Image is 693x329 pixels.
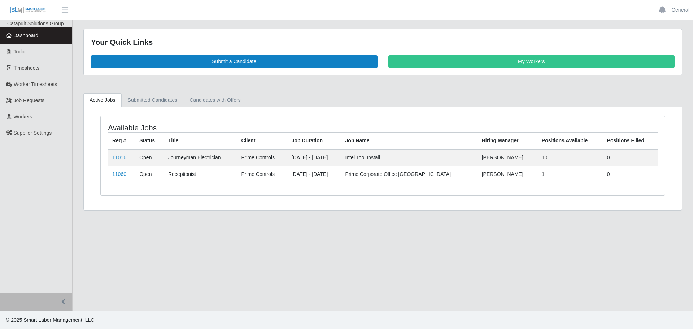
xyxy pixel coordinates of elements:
a: 11060 [112,171,126,177]
span: Job Requests [14,98,45,103]
td: Open [135,166,164,182]
span: Worker Timesheets [14,81,57,87]
td: 0 [603,166,658,182]
th: Job Duration [287,132,341,149]
td: [PERSON_NAME] [478,166,537,182]
td: Journeyman Electrician [164,149,237,166]
td: [DATE] - [DATE] [287,166,341,182]
span: Workers [14,114,32,120]
th: Title [164,132,237,149]
span: © 2025 Smart Labor Management, LLC [6,317,94,323]
span: Dashboard [14,33,39,38]
a: Candidates with Offers [183,93,247,107]
a: General [671,6,689,14]
a: Submitted Candidates [122,93,184,107]
span: Timesheets [14,65,40,71]
th: Positions Filled [603,132,658,149]
th: Positions Available [537,132,603,149]
span: Todo [14,49,25,55]
td: 1 [537,166,603,182]
div: Your Quick Links [91,36,675,48]
td: Prime Corporate Office [GEOGRAPHIC_DATA] [341,166,478,182]
td: 0 [603,149,658,166]
a: 11016 [112,155,126,160]
img: SLM Logo [10,6,46,14]
td: [PERSON_NAME] [478,149,537,166]
span: Catapult Solutions Group [7,21,64,26]
a: Submit a Candidate [91,55,378,68]
td: [DATE] - [DATE] [287,149,341,166]
td: Receptionist [164,166,237,182]
th: Hiring Manager [478,132,537,149]
td: Prime Controls [237,149,287,166]
th: Status [135,132,164,149]
th: Req # [108,132,135,149]
td: 10 [537,149,603,166]
th: Client [237,132,287,149]
td: Open [135,149,164,166]
td: Intel Tool Install [341,149,478,166]
td: Prime Controls [237,166,287,182]
a: Active Jobs [83,93,122,107]
h4: Available Jobs [108,123,331,132]
span: Supplier Settings [14,130,52,136]
th: Job Name [341,132,478,149]
a: My Workers [388,55,675,68]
